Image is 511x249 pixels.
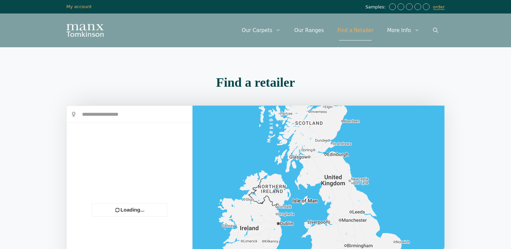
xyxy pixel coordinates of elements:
div: Loading... [92,203,167,217]
a: Find a Retailer [331,20,380,40]
a: More Info [380,20,426,40]
nav: Primary [235,20,445,40]
a: Our Carpets [235,20,288,40]
a: order [433,4,445,10]
a: Our Ranges [287,20,331,40]
a: My account [67,4,92,9]
img: Manx Tomkinson [67,24,104,37]
h2: Find a retailer [67,76,445,89]
a: Open Search Bar [426,20,445,40]
span: Samples: [365,4,387,10]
